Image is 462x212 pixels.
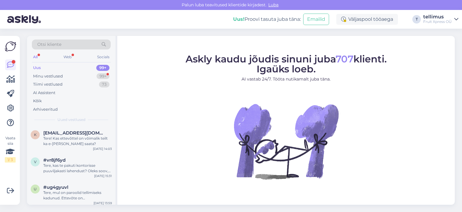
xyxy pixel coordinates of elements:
b: Uus! [233,16,245,22]
span: Uued vestlused [57,117,85,122]
div: Tere, mul on paroolid tellimiseks kadunud. Ettevõte on [PERSON_NAME], ise [PERSON_NAME] [PERSON_N... [43,190,112,201]
div: tellimus [423,14,452,19]
img: Askly Logo [5,41,16,52]
div: Vaata siia [5,135,16,163]
div: T [412,15,421,24]
div: [DATE] 14:03 [93,147,112,151]
img: No Chat active [232,87,340,195]
div: Uus [33,65,41,71]
div: Web [62,53,73,61]
span: Luba [266,2,280,8]
div: 1 / 3 [5,157,16,163]
div: Kõik [33,98,42,104]
div: Arhiveeritud [33,106,58,112]
div: Proovi tasuta juba täna: [233,16,301,23]
span: u [34,187,37,191]
div: [DATE] 15:31 [94,174,112,178]
div: Socials [96,53,111,61]
div: AI Assistent [33,90,55,96]
div: Tiimi vestlused [33,81,63,87]
span: v [34,160,36,164]
div: [DATE] 13:59 [94,201,112,205]
span: k [34,132,37,137]
span: 707 [336,53,353,65]
span: #vr8jf6yd [43,157,66,163]
div: Minu vestlused [33,73,63,79]
div: Tere! Kas ettevõttel on võimalik teilt ka e-[PERSON_NAME] saata? [43,136,112,147]
div: 99+ [97,73,109,79]
span: kadiprants8@gmail.com [43,130,106,136]
div: All [32,53,39,61]
span: Askly kaudu jõudis sinuni juba klienti. Igaüks loeb. [186,53,387,74]
p: AI vastab 24/7. Tööta nutikamalt juba täna. [186,76,387,82]
span: Otsi kliente [37,41,61,48]
div: 99+ [96,65,109,71]
div: 73 [99,81,109,87]
button: Emailid [303,14,329,25]
span: #ug4gyuvl [43,185,68,190]
div: Tere, kas te pakuti kontorisse puuviljakasti lahendust? Oleks soov, et puuviljad tuleksid iganäda... [43,163,112,174]
div: Väljaspool tööaega [336,14,398,25]
a: tellimusFruit Xpress OÜ [423,14,458,24]
div: Fruit Xpress OÜ [423,19,452,24]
